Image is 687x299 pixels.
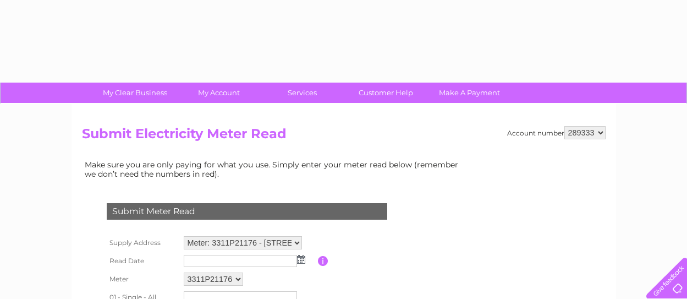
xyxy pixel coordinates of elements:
a: Services [257,83,348,103]
input: Information [318,256,328,266]
div: Submit Meter Read [107,203,387,220]
h2: Submit Electricity Meter Read [82,126,606,147]
div: Account number [507,126,606,139]
th: Supply Address [104,233,181,252]
th: Read Date [104,252,181,270]
a: My Clear Business [90,83,180,103]
td: Make sure you are only paying for what you use. Simply enter your meter read below (remember we d... [82,157,467,181]
th: Meter [104,270,181,289]
a: Make A Payment [424,83,515,103]
a: My Account [173,83,264,103]
img: ... [297,255,305,264]
a: Customer Help [340,83,431,103]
